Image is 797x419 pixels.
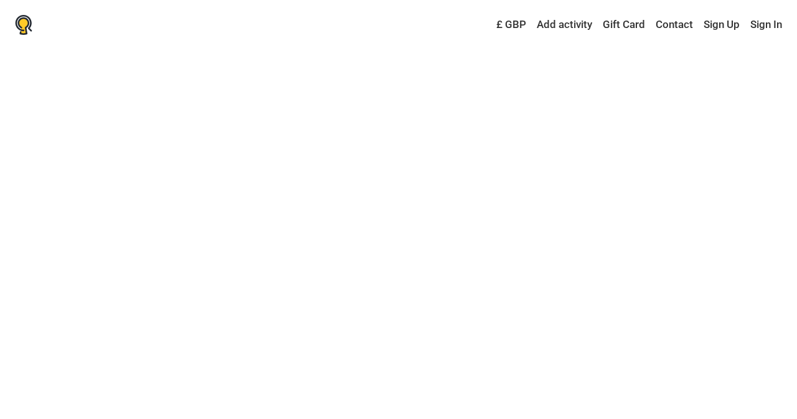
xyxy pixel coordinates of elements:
[747,14,782,36] a: Sign In
[600,14,648,36] a: Gift Card
[653,14,696,36] a: Contact
[493,14,529,36] a: £ GBP
[15,15,32,35] img: Nowescape logo
[534,14,595,36] a: Add activity
[700,14,743,36] a: Sign Up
